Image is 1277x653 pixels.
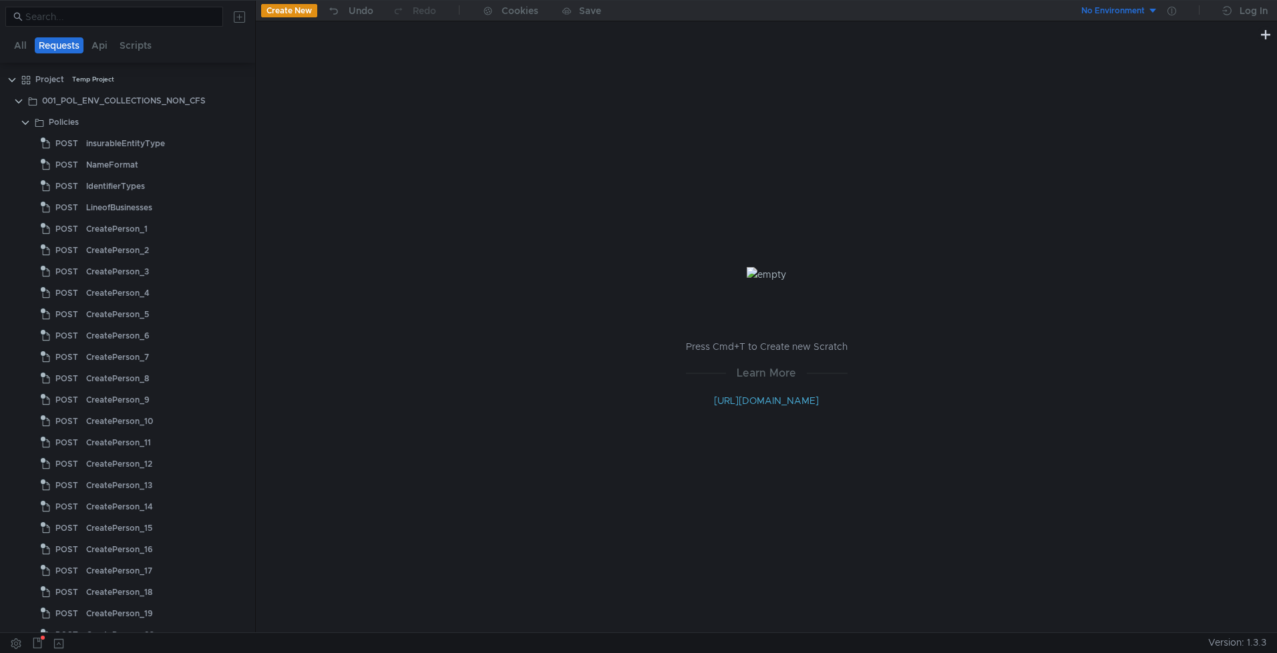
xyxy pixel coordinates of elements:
button: Undo [317,1,383,21]
button: All [10,37,31,53]
span: POST [55,240,78,260]
span: POST [55,262,78,282]
button: Requests [35,37,83,53]
div: CreatePerson_10 [86,411,153,431]
div: CreatePerson_4 [86,283,150,303]
span: POST [55,539,78,560]
a: [URL][DOMAIN_NAME] [714,395,819,407]
div: NameFormat [86,155,138,175]
div: CreatePerson_1 [86,219,148,239]
span: POST [55,134,78,154]
div: IdentifierTypes [86,176,145,196]
div: Redo [413,3,436,19]
button: Scripts [116,37,156,53]
div: CreatePerson_7 [86,347,149,367]
span: POST [55,625,78,645]
span: Version: 1.3.3 [1208,633,1266,652]
div: 001_POL_ENV_COLLECTIONS_NON_CFS [42,91,206,111]
div: CreatePerson_14 [86,497,153,517]
div: No Environment [1081,5,1145,17]
div: CreatePerson_8 [86,369,149,389]
div: Temp Project [72,69,114,89]
div: insurableEntityType [86,134,165,154]
div: CreatePerson_6 [86,326,150,346]
span: POST [55,283,78,303]
div: CreatePerson_19 [86,604,153,624]
div: CreatePerson_11 [86,433,151,453]
div: Undo [349,3,373,19]
div: CreatePerson_9 [86,390,150,410]
span: POST [55,561,78,581]
button: Create New [261,4,317,17]
span: POST [55,326,78,346]
span: POST [55,155,78,175]
span: POST [55,582,78,602]
span: POST [55,369,78,389]
span: POST [55,433,78,453]
span: POST [55,198,78,218]
div: CreatePerson_17 [86,561,152,581]
span: POST [55,347,78,367]
div: CreatePerson_13 [86,475,152,495]
div: CreatePerson_18 [86,582,152,602]
span: POST [55,411,78,431]
div: Save [579,6,601,15]
span: POST [55,219,78,239]
span: POST [55,390,78,410]
span: POST [55,518,78,538]
span: POST [55,475,78,495]
div: CreatePerson_2 [86,240,149,260]
div: Cookies [502,3,538,19]
button: Redo [383,1,445,21]
img: empty [747,267,786,282]
p: Press Cmd+T to Create new Scratch [686,339,848,355]
span: POST [55,304,78,324]
span: POST [55,454,78,474]
div: Log In [1240,3,1268,19]
div: CreatePerson_12 [86,454,152,474]
span: POST [55,604,78,624]
span: POST [55,497,78,517]
input: Search... [25,9,215,24]
div: LineofBusinesses [86,198,152,218]
span: Learn More [726,365,807,381]
div: CreatePerson_5 [86,304,149,324]
div: CreatePerson_20 [86,625,154,645]
button: Api [87,37,112,53]
span: POST [55,176,78,196]
div: Policies [49,112,79,132]
div: CreatePerson_15 [86,518,152,538]
div: CreatePerson_3 [86,262,149,282]
div: CreatePerson_16 [86,539,153,560]
div: Project [35,69,64,89]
